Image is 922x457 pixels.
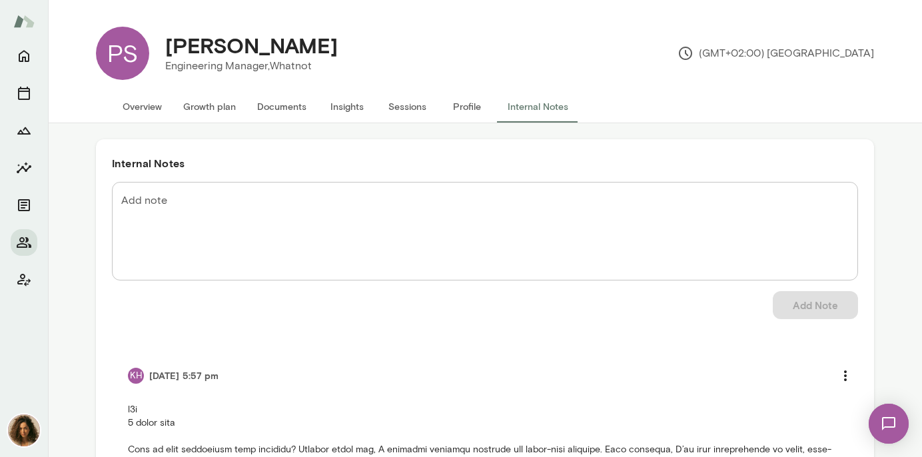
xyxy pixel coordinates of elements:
h6: Internal Notes [112,155,858,171]
button: Insights [317,91,377,123]
p: (GMT+02:00) [GEOGRAPHIC_DATA] [678,45,874,61]
button: Sessions [377,91,437,123]
button: Profile [437,91,497,123]
img: Najla Elmachtoub [8,414,40,446]
button: Client app [11,266,37,293]
button: Overview [112,91,173,123]
button: Internal Notes [497,91,579,123]
button: Growth plan [173,91,246,123]
button: Home [11,43,37,69]
button: Members [11,229,37,256]
button: more [831,362,859,390]
button: Sessions [11,80,37,107]
p: Engineering Manager, Whatnot [165,58,338,74]
button: Insights [11,155,37,181]
h6: [DATE] 5:57 pm [149,369,219,382]
div: PS [96,27,149,80]
button: Documents [246,91,317,123]
div: KH [128,368,144,384]
h4: [PERSON_NAME] [165,33,338,58]
img: Mento [13,9,35,34]
button: Growth Plan [11,117,37,144]
button: Documents [11,192,37,219]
